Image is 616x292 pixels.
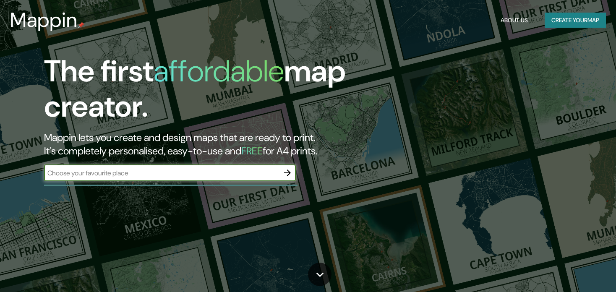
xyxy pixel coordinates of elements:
[44,54,352,131] h1: The first map creator.
[497,13,531,28] button: About Us
[10,8,78,32] h3: Mappin
[241,144,263,157] h5: FREE
[545,13,606,28] button: Create yourmap
[44,168,279,178] input: Choose your favourite place
[78,22,84,29] img: mappin-pin
[44,131,352,158] h2: Mappin lets you create and design maps that are ready to print. It's completely personalised, eas...
[154,52,284,91] h1: affordable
